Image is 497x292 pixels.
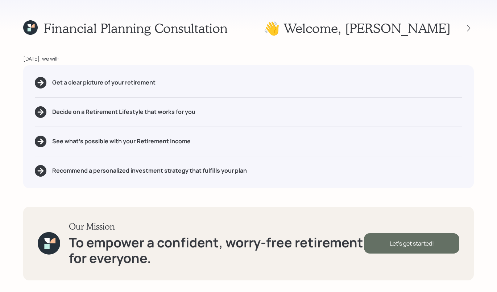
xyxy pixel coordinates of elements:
h5: See what's possible with your Retirement Income [52,138,191,145]
div: [DATE], we will: [23,55,474,62]
div: Let's get started! [364,233,459,254]
h1: 👋 Welcome , [PERSON_NAME] [264,20,451,36]
h5: Recommend a personalized investment strategy that fulfills your plan [52,167,247,174]
h1: Financial Planning Consultation [44,20,228,36]
h5: Get a clear picture of your retirement [52,79,156,86]
h3: Our Mission [69,221,364,232]
h1: To empower a confident, worry-free retirement for everyone. [69,235,364,266]
h5: Decide on a Retirement Lifestyle that works for you [52,108,195,115]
